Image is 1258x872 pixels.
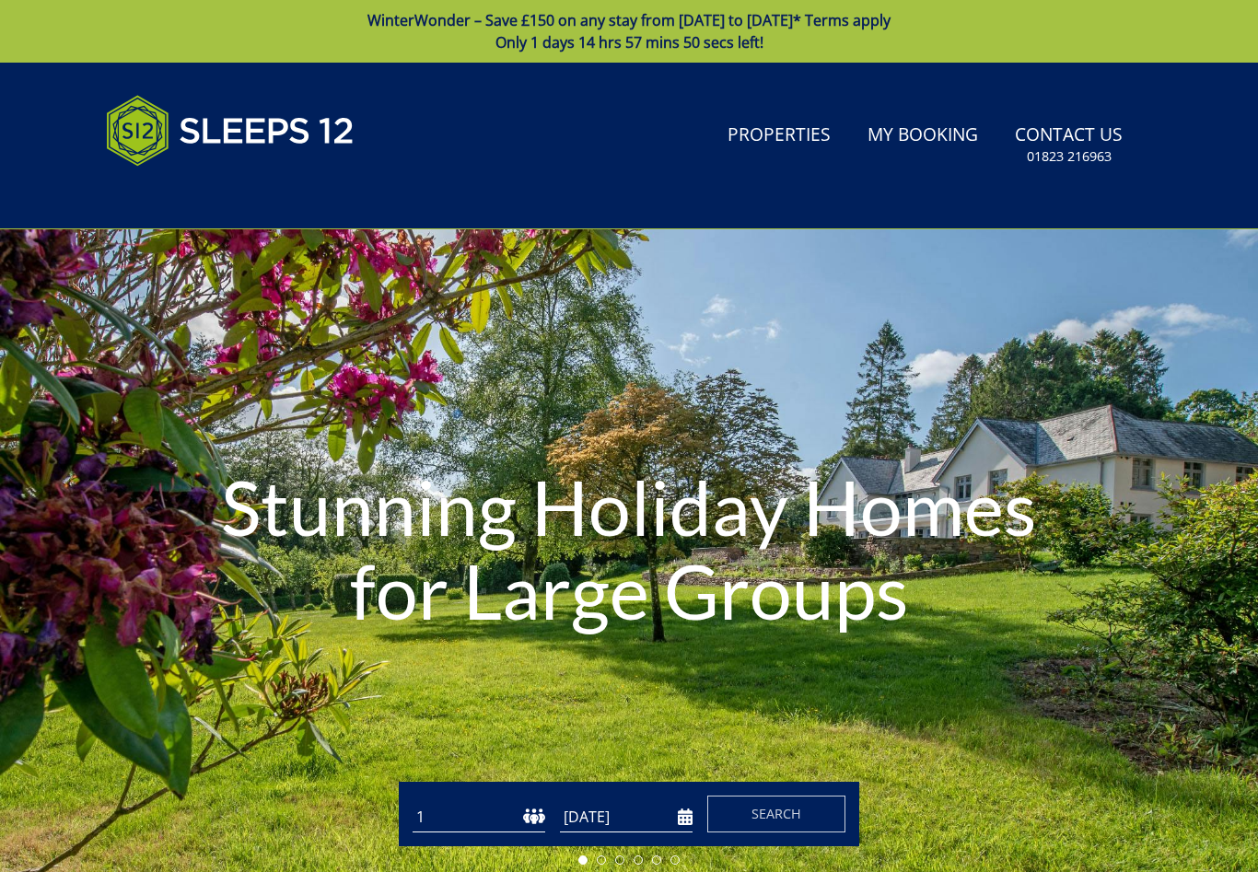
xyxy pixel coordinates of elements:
a: Properties [720,115,838,157]
span: Search [751,805,801,822]
a: My Booking [860,115,985,157]
small: 01823 216963 [1027,147,1112,166]
input: Arrival Date [560,802,693,832]
span: Only 1 days 14 hrs 57 mins 50 secs left! [495,32,763,52]
a: Contact Us01823 216963 [1008,115,1130,175]
img: Sleeps 12 [106,85,355,177]
iframe: Customer reviews powered by Trustpilot [97,188,290,203]
button: Search [707,796,845,832]
h1: Stunning Holiday Homes for Large Groups [189,428,1069,668]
